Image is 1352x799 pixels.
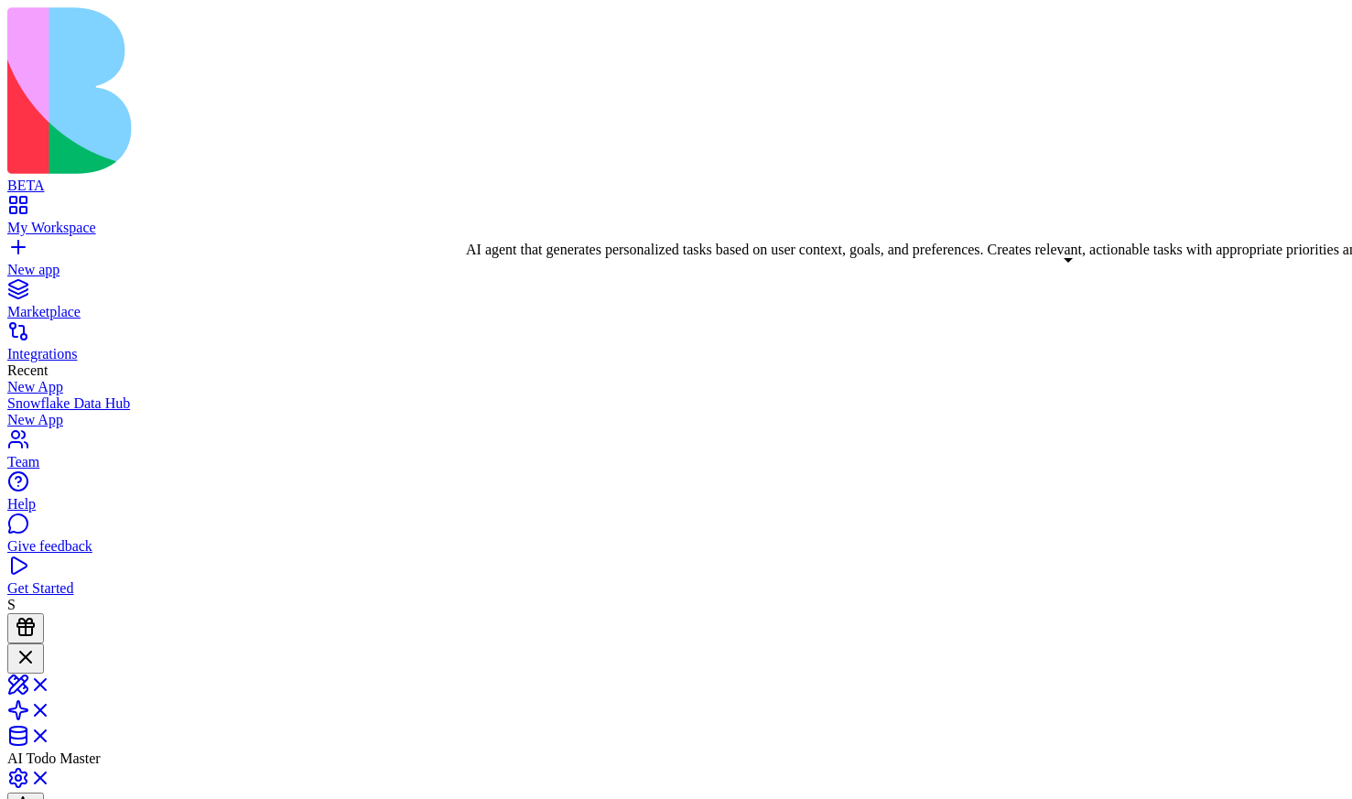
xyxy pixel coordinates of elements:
span: AI Todo Master [7,750,101,766]
div: BETA [7,178,1345,194]
img: logo [7,7,743,174]
a: BETA [7,161,1345,194]
a: New app [7,245,1345,278]
span: Recent [7,362,48,378]
a: Team [7,437,1345,470]
div: Get Started [7,580,1345,597]
a: Integrations [7,329,1345,362]
a: Marketplace [7,287,1345,320]
span: S [7,597,16,612]
div: New app [7,262,1345,278]
a: Give feedback [7,522,1345,555]
div: Help [7,496,1345,513]
a: Snowflake Data Hub [7,395,1345,412]
div: Integrations [7,346,1345,362]
a: New App [7,412,1345,428]
a: Help [7,480,1345,513]
div: Give feedback [7,538,1345,555]
div: Marketplace [7,304,1345,320]
a: Get Started [7,564,1345,597]
a: New App [7,379,1345,395]
div: My Workspace [7,220,1345,236]
div: Team [7,454,1345,470]
a: My Workspace [7,203,1345,236]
